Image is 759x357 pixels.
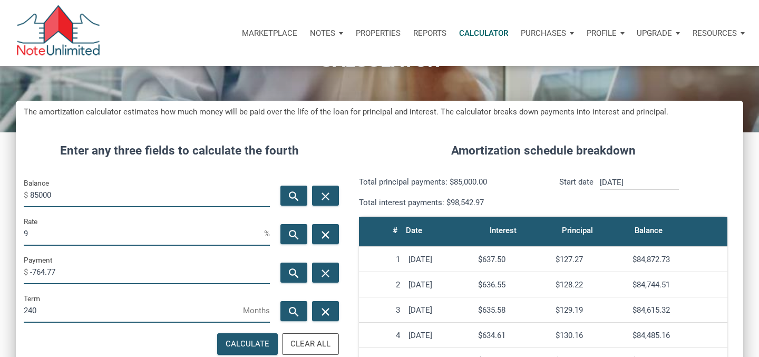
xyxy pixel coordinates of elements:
button: search [280,263,307,283]
button: close [312,301,339,321]
div: Clear All [290,338,330,350]
button: search [280,186,307,206]
div: 3 [363,305,400,315]
button: close [312,224,339,244]
div: $634.61 [478,331,547,340]
div: [DATE] [408,305,470,315]
i: close [319,190,332,203]
span: % [264,225,270,242]
h5: The amortization calculator estimates how much money will be paid over the life of the loan for p... [24,106,735,118]
button: Resources [686,17,751,49]
h4: Enter any three fields to calculate the fourth [24,142,335,160]
i: search [288,267,300,280]
i: close [319,267,332,280]
p: Reports [413,28,446,38]
span: Months [243,302,270,319]
i: close [319,305,332,319]
a: Properties [349,17,407,49]
div: 1 [363,255,400,264]
button: search [280,224,307,244]
button: close [312,263,339,283]
button: Marketplace [236,17,304,49]
button: Calculate [217,333,278,355]
div: [DATE] [408,280,470,290]
p: Start date [559,176,593,209]
p: Properties [356,28,401,38]
div: # [393,223,397,238]
button: close [312,186,339,206]
i: search [288,305,300,319]
div: [DATE] [408,255,470,264]
input: Payment [30,260,270,284]
div: $84,872.73 [632,255,723,264]
input: Rate [24,222,264,246]
div: $637.50 [478,255,547,264]
span: $ [24,264,30,281]
i: close [319,228,332,242]
p: Total interest payments: $98,542.97 [359,196,536,209]
div: $127.27 [556,255,625,264]
input: Balance [30,184,270,207]
span: $ [24,187,30,204]
div: 2 [363,280,400,290]
div: $128.22 [556,280,625,290]
p: Purchases [521,28,566,38]
img: NoteUnlimited [16,5,101,61]
button: Profile [580,17,631,49]
div: $635.58 [478,305,547,315]
button: search [280,301,307,321]
div: $130.16 [556,331,625,340]
button: Notes [304,17,349,49]
a: Calculator [453,17,514,49]
i: search [288,228,300,242]
button: Purchases [514,17,580,49]
label: Payment [24,254,52,266]
p: Upgrade [637,28,672,38]
div: $84,485.16 [632,331,723,340]
p: Profile [587,28,617,38]
div: $84,744.51 [632,280,723,290]
div: [DATE] [408,331,470,340]
i: search [288,190,300,203]
p: Marketplace [242,28,297,38]
div: Balance [635,223,663,238]
div: $636.55 [478,280,547,290]
button: Clear All [282,333,339,355]
p: Total principal payments: $85,000.00 [359,176,536,188]
div: Date [406,223,422,238]
p: Resources [693,28,737,38]
label: Balance [24,177,49,189]
div: Calculate [226,338,269,350]
div: Principal [562,223,593,238]
label: Term [24,292,40,305]
div: 4 [363,331,400,340]
div: Interest [490,223,517,238]
p: Notes [310,28,335,38]
div: $84,615.32 [632,305,723,315]
p: Calculator [459,28,508,38]
input: Term [24,299,243,323]
label: Rate [24,215,37,228]
h4: Amortization schedule breakdown [351,142,735,160]
button: Upgrade [630,17,686,49]
div: $129.19 [556,305,625,315]
button: Reports [407,17,453,49]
